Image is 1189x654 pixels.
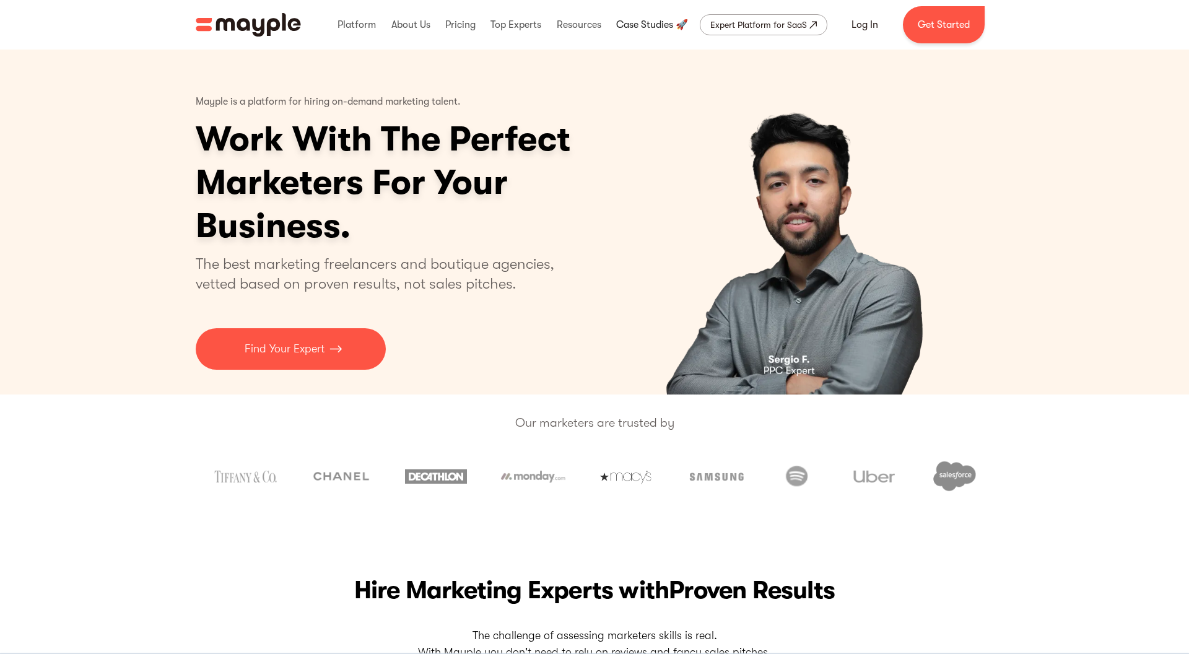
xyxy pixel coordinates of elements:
h2: Hire Marketing Experts with [196,573,993,608]
p: Mayple is a platform for hiring on-demand marketing talent. [196,87,461,118]
div: Platform [334,5,379,45]
a: Expert Platform for SaaS [700,14,827,35]
a: Find Your Expert [196,328,386,370]
div: Resources [554,5,604,45]
div: 1 of 4 [606,50,993,395]
a: Log In [837,10,893,40]
div: carousel [606,50,993,395]
div: Top Experts [487,5,544,45]
a: home [196,13,301,37]
div: Pricing [442,5,479,45]
iframe: Chat Widget [966,510,1189,654]
div: Expert Platform for SaaS [710,17,807,32]
div: About Us [388,5,433,45]
h1: Work With The Perfect Marketers For Your Business. [196,118,666,248]
p: The best marketing freelancers and boutique agencies, vetted based on proven results, not sales p... [196,254,569,294]
img: Mayple logo [196,13,301,37]
span: Proven Results [669,576,835,604]
a: Get Started [903,6,985,43]
p: Find Your Expert [245,341,324,357]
